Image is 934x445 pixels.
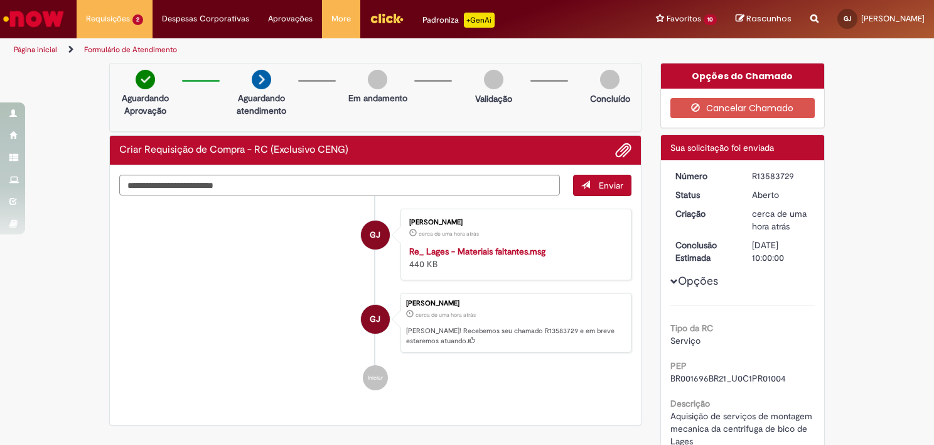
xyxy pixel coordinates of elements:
span: Aprovações [268,13,313,25]
span: Despesas Corporativas [162,13,249,25]
img: ServiceNow [1,6,66,31]
img: img-circle-grey.png [484,70,503,89]
p: [PERSON_NAME]! Recebemos seu chamado R13583729 e em breve estaremos atuando. [406,326,625,346]
li: Geraldo Melo De Queiros Junior [119,293,631,353]
span: More [331,13,351,25]
p: Aguardando atendimento [231,92,292,117]
ul: Trilhas de página [9,38,613,62]
dt: Status [666,189,743,201]
a: Formulário de Atendimento [84,45,177,55]
img: click_logo_yellow_360x200.png [370,9,404,28]
span: BR001696BR21_U0C1PR01004 [670,373,786,384]
div: 30/09/2025 22:08:10 [752,207,810,233]
a: Re_ Lages - Materiais faltantes.msg [409,246,545,257]
img: arrow-next.png [252,70,271,89]
span: 2 [132,14,143,25]
time: 30/09/2025 22:08:07 [419,230,479,238]
span: Favoritos [667,13,701,25]
img: check-circle-green.png [136,70,155,89]
button: Cancelar Chamado [670,98,815,118]
a: Rascunhos [736,13,792,25]
div: [PERSON_NAME] [406,300,625,307]
div: Opções do Chamado [661,63,825,89]
p: Em andamento [348,92,407,104]
span: Enviar [599,180,623,191]
div: [PERSON_NAME] [409,219,618,226]
dt: Número [666,170,743,182]
dt: Criação [666,207,743,220]
span: GJ [370,220,380,250]
span: Serviço [670,335,700,346]
div: Geraldo Melo De Queiros Junior [361,305,390,334]
textarea: Digite sua mensagem aqui... [119,175,560,196]
span: GJ [370,304,380,334]
p: Concluído [590,92,630,105]
button: Adicionar anexos [615,142,631,158]
b: Descrição [670,398,710,409]
span: cerca de uma hora atrás [752,208,807,232]
div: Padroniza [422,13,495,28]
img: img-circle-grey.png [368,70,387,89]
span: [PERSON_NAME] [861,13,925,24]
span: Rascunhos [746,13,792,25]
span: cerca de uma hora atrás [419,230,479,238]
a: Página inicial [14,45,57,55]
b: Tipo da RC [670,322,713,334]
p: Aguardando Aprovação [115,92,176,117]
div: Geraldo Melo De Queiros Junior [361,221,390,250]
div: 440 KB [409,245,618,270]
ul: Histórico de tíquete [119,196,631,404]
div: R13583729 [752,170,810,182]
h2: Criar Requisição de Compra - RC (Exclusivo CENG) Histórico de tíquete [119,145,348,156]
span: 10 [704,14,717,25]
span: Requisições [86,13,130,25]
span: cerca de uma hora atrás [416,311,476,319]
span: Sua solicitação foi enviada [670,142,774,153]
b: PEP [670,360,687,371]
p: Validação [475,92,512,105]
span: GJ [844,14,851,23]
button: Enviar [573,175,631,196]
div: Aberto [752,189,810,201]
time: 30/09/2025 22:08:10 [416,311,476,319]
dt: Conclusão Estimada [666,239,743,264]
p: +GenAi [464,13,495,28]
img: img-circle-grey.png [600,70,620,89]
div: [DATE] 10:00:00 [752,239,810,264]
